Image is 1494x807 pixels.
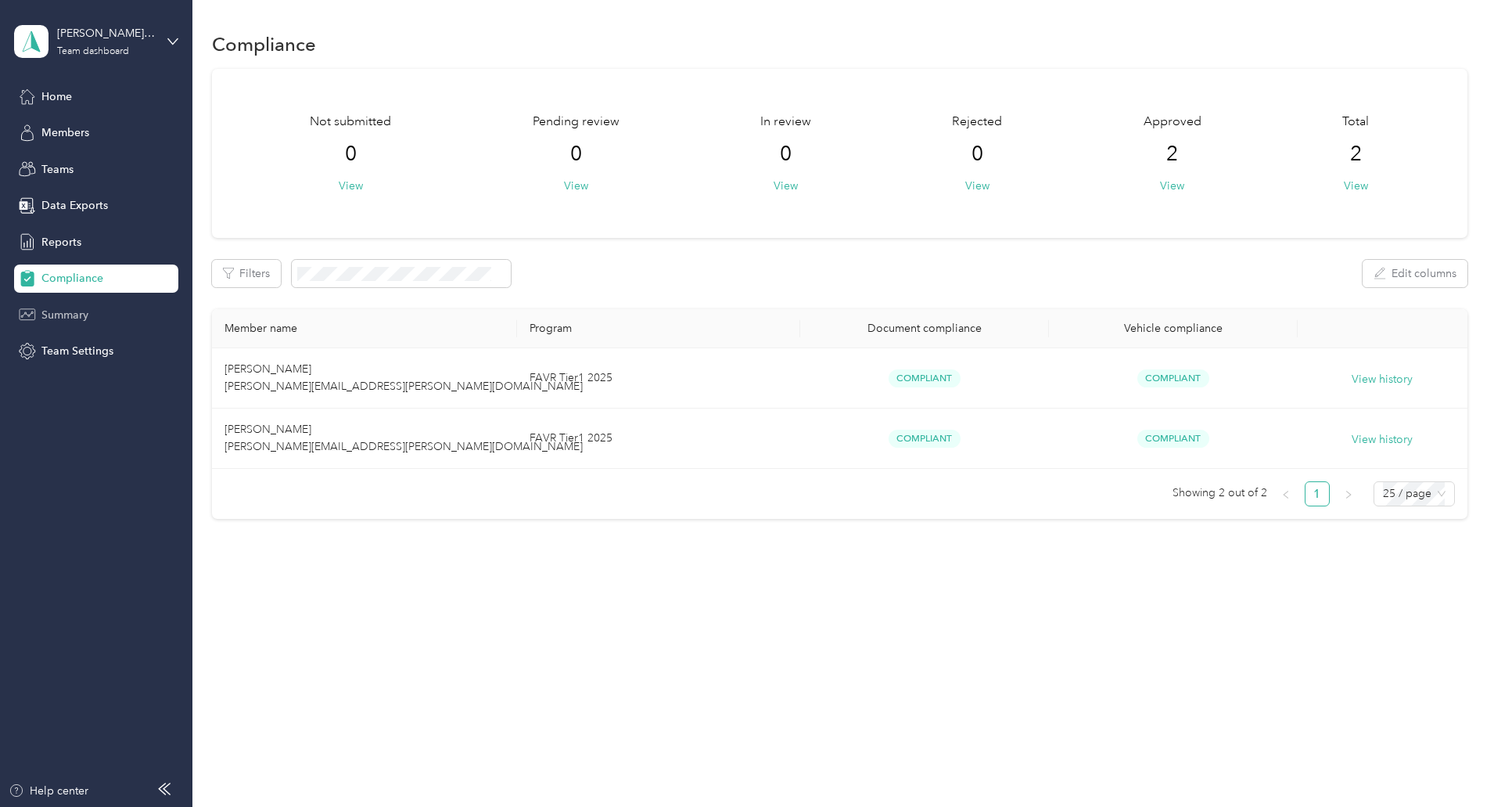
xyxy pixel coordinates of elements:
[570,142,582,167] span: 0
[212,36,316,52] h1: Compliance
[41,307,88,323] span: Summary
[1383,482,1446,506] span: 25 / page
[517,348,799,409] td: FAVR Tier1 2025
[1352,431,1413,449] button: View history
[889,430,961,448] span: Compliant
[1352,371,1413,388] button: View history
[1344,490,1353,499] span: right
[41,88,72,105] span: Home
[1173,481,1267,505] span: Showing 2 out of 2
[1336,481,1361,506] button: right
[889,369,961,387] span: Compliant
[1166,142,1178,167] span: 2
[212,309,517,348] th: Member name
[41,343,113,359] span: Team Settings
[1281,490,1291,499] span: left
[310,113,391,131] span: Not submitted
[1061,322,1285,335] div: Vehicle compliance
[212,260,281,287] button: Filters
[533,113,620,131] span: Pending review
[57,47,129,56] div: Team dashboard
[1273,481,1298,506] button: left
[1305,482,1329,506] a: 1
[564,178,588,194] button: View
[1344,178,1368,194] button: View
[1363,260,1467,287] button: Edit columns
[1144,113,1201,131] span: Approved
[1374,481,1455,506] div: Page Size
[1137,430,1209,448] span: Compliant
[517,409,799,469] td: FAVR Tier1 2025
[339,178,363,194] button: View
[774,178,798,194] button: View
[41,197,108,214] span: Data Exports
[1160,178,1184,194] button: View
[813,322,1036,335] div: Document compliance
[224,423,583,453] span: [PERSON_NAME] [PERSON_NAME][EMAIL_ADDRESS][PERSON_NAME][DOMAIN_NAME]
[760,113,811,131] span: In review
[1342,113,1369,131] span: Total
[965,178,989,194] button: View
[1305,481,1330,506] li: 1
[517,309,799,348] th: Program
[41,124,89,141] span: Members
[41,161,74,178] span: Teams
[971,142,983,167] span: 0
[1406,719,1494,807] iframe: Everlance-gr Chat Button Frame
[1350,142,1362,167] span: 2
[57,25,155,41] div: [PERSON_NAME][EMAIL_ADDRESS][PERSON_NAME][DOMAIN_NAME]
[780,142,792,167] span: 0
[9,783,88,799] button: Help center
[345,142,357,167] span: 0
[1273,481,1298,506] li: Previous Page
[41,234,81,250] span: Reports
[41,270,103,286] span: Compliance
[224,362,583,393] span: [PERSON_NAME] [PERSON_NAME][EMAIL_ADDRESS][PERSON_NAME][DOMAIN_NAME]
[1137,369,1209,387] span: Compliant
[952,113,1002,131] span: Rejected
[1336,481,1361,506] li: Next Page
